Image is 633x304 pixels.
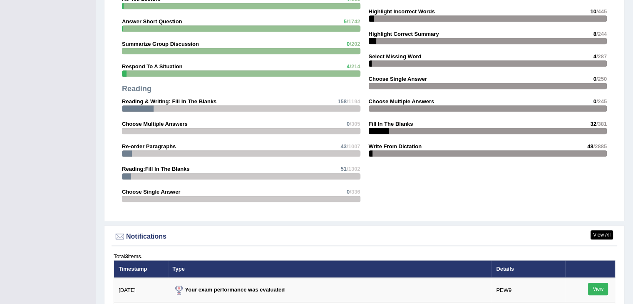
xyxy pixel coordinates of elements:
td: PEW9 [492,278,565,302]
span: 0 [593,98,596,105]
strong: Choose Single Answer [369,76,427,82]
td: [DATE] [114,278,168,302]
span: /1194 [347,98,360,105]
strong: Highlight Correct Summary [369,31,439,37]
span: 43 [340,143,346,150]
span: 0 [593,76,596,82]
strong: Reading & Writing: Fill In The Blanks [122,98,216,105]
strong: Highlight Incorrect Words [369,8,435,15]
span: 4 [593,53,596,60]
th: Timestamp [114,260,168,278]
strong: Answer Short Question [122,18,182,25]
strong: Respond To A Situation [122,63,182,70]
span: /336 [350,189,360,195]
span: 10 [590,8,596,15]
b: 3 [125,253,128,259]
span: 0 [347,41,350,47]
span: 8 [593,31,596,37]
span: 32 [590,121,596,127]
span: /1742 [347,18,360,25]
span: /1007 [347,143,360,150]
span: /244 [596,31,607,37]
span: /445 [596,8,607,15]
span: 4 [347,63,350,70]
strong: Choose Multiple Answers [122,121,188,127]
strong: Reading [122,85,151,93]
strong: Choose Multiple Answers [369,98,434,105]
span: 158 [338,98,347,105]
span: /245 [596,98,607,105]
strong: Your exam performance was evaluated [173,287,285,293]
strong: Re-order Paragraphs [122,143,176,150]
strong: Choose Single Answer [122,189,180,195]
span: 0 [347,121,350,127]
strong: Fill In The Blanks [369,121,413,127]
span: /214 [350,63,360,70]
span: 51 [340,166,346,172]
span: /287 [596,53,607,60]
span: /2885 [593,143,607,150]
th: Type [168,260,492,278]
a: View [588,283,608,295]
strong: Select Missing Word [369,53,422,60]
div: Notifications [114,230,615,243]
span: /202 [350,41,360,47]
strong: Write From Dictation [369,143,422,150]
span: 0 [347,189,350,195]
th: Details [492,260,565,278]
strong: Reading:Fill In The Blanks [122,166,190,172]
span: /1302 [347,166,360,172]
a: View All [591,230,613,239]
span: 48 [587,143,593,150]
span: /381 [596,121,607,127]
span: /305 [350,121,360,127]
span: 5 [344,18,347,25]
strong: Summarize Group Discussion [122,41,199,47]
div: Total items. [114,252,615,260]
span: /250 [596,76,607,82]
